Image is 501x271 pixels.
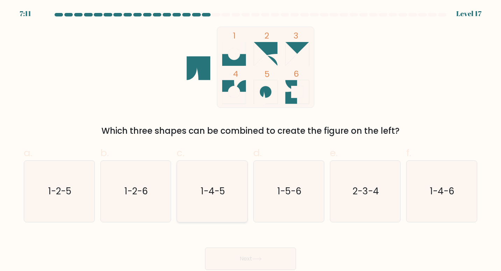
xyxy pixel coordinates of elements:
text: 1-2-6 [125,185,148,197]
tspan: 1 [233,30,235,41]
span: f. [406,146,411,160]
button: Next [205,248,296,270]
span: c. [177,146,184,160]
text: 2-3-4 [353,185,379,197]
tspan: 6 [294,68,299,79]
text: 1-4-5 [201,185,225,197]
tspan: 3 [294,30,299,41]
tspan: 2 [264,30,269,41]
span: b. [100,146,109,160]
div: Which three shapes can be combined to create the figure on the left? [28,125,473,137]
text: 1-5-6 [277,185,302,197]
text: 1-4-6 [430,185,454,197]
span: d. [253,146,262,160]
div: Level 17 [456,8,481,19]
text: 1-2-5 [48,185,71,197]
tspan: 5 [264,68,270,80]
span: e. [330,146,338,160]
span: a. [24,146,32,160]
tspan: 4 [233,68,238,79]
div: 7:11 [20,8,31,19]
